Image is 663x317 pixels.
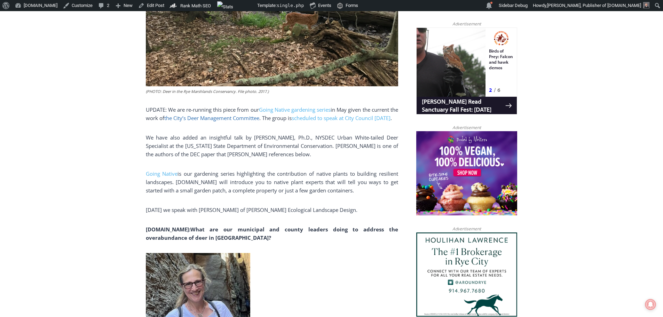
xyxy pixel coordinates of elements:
[146,226,190,233] b: [DOMAIN_NAME]:
[416,131,517,215] img: Baked by Melissa
[81,59,84,66] div: 6
[73,21,97,57] div: Birds of Prey: Falcon and hawk demos
[445,225,488,232] span: Advertisement
[0,69,101,87] a: [PERSON_NAME] Read Sanctuary Fall Fest: [DATE]
[164,114,259,121] a: the City’s Deer Management Committee
[78,59,79,66] div: /
[176,0,329,68] div: "At the 10am stand-up meeting, each intern gets a chance to take [PERSON_NAME] and the other inte...
[146,133,398,158] p: We have also added an insightful talk by [PERSON_NAME], Ph.D., NYSDEC Urban White-tailed Deer Spe...
[6,70,89,86] h4: [PERSON_NAME] Read Sanctuary Fall Fest: [DATE]
[217,1,256,10] img: Views over 48 hours. Click for more Jetpack Stats.
[146,105,398,122] p: UPDATE: We are re-running this piece from our in May given the current the work of . The group is .
[182,69,323,85] span: Intern @ [DOMAIN_NAME]
[292,114,390,121] a: scheduled to speak at City Council [DATE]
[180,3,211,8] span: Rank Math SEO
[146,170,178,177] a: Going Native
[445,124,488,131] span: Advertisement
[146,170,398,194] span: is our gardening series highlighting the contribution of native plants to building resilient land...
[146,226,398,241] b: What are our municipal and county leaders doing to address the overabundance of deer in [GEOGRAPH...
[167,68,337,87] a: Intern @ [DOMAIN_NAME]
[146,206,357,213] span: [DATE] we speak with [PERSON_NAME] of [PERSON_NAME] Ecological Landscape Design.
[445,21,488,27] span: Advertisement
[259,106,331,113] a: Going Native gardening series
[146,88,398,95] figcaption: (PHOTO: Deer in the Rye Marshlands Conservancy. File photo. 2017.)
[547,3,641,8] span: [PERSON_NAME], Publisher of [DOMAIN_NAME]
[277,3,304,8] span: single.php
[416,232,517,317] img: Houlihan Lawrence The #1 Brokerage in Rye City
[73,59,76,66] div: 2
